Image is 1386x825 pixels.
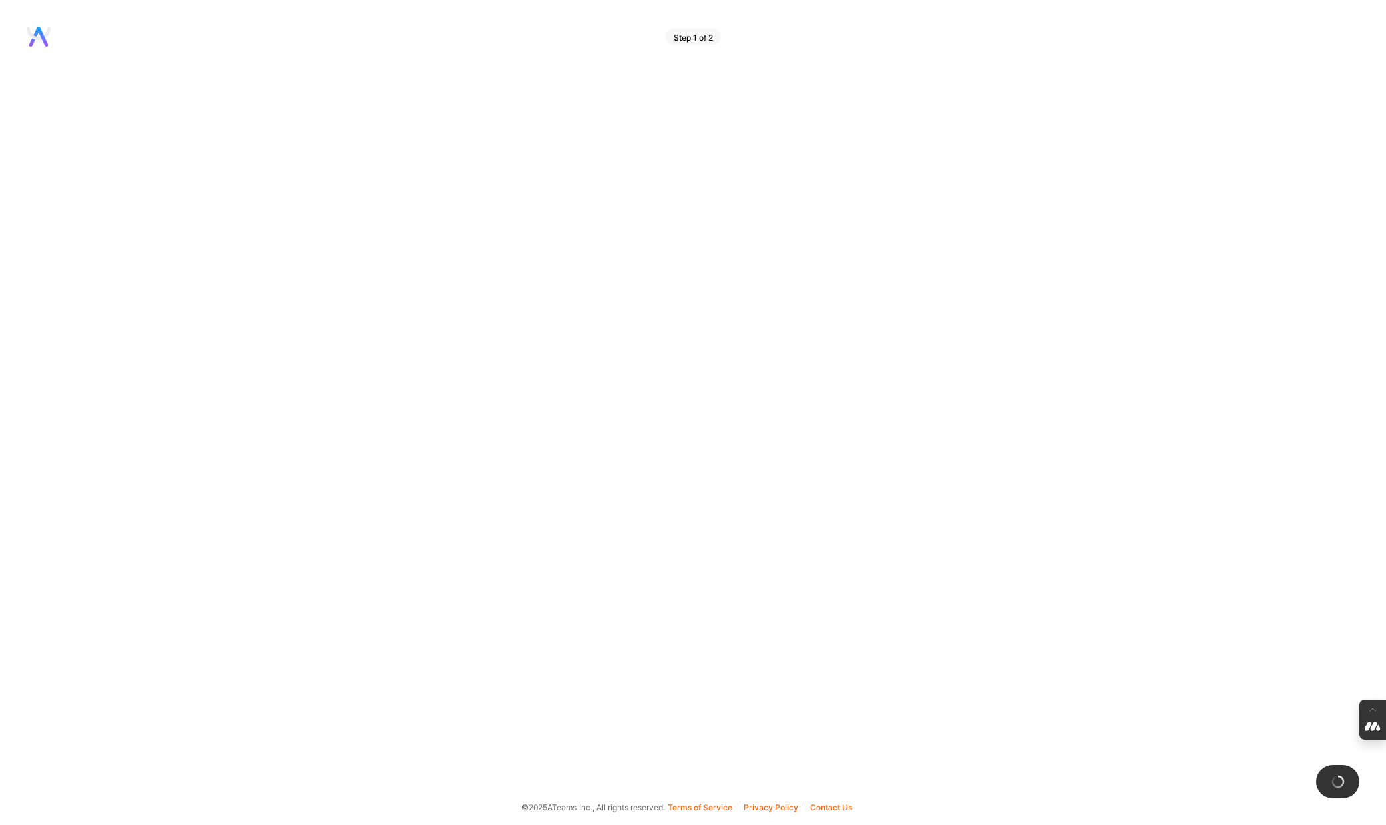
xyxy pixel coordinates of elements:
button: Contact Us [810,803,852,812]
button: Privacy Policy [744,803,804,812]
div: Step 1 of 2 [666,29,721,45]
button: Terms of Service [668,803,738,812]
span: © 2025 ATeams Inc., All rights reserved. [521,800,665,814]
img: loading [1331,775,1345,788]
